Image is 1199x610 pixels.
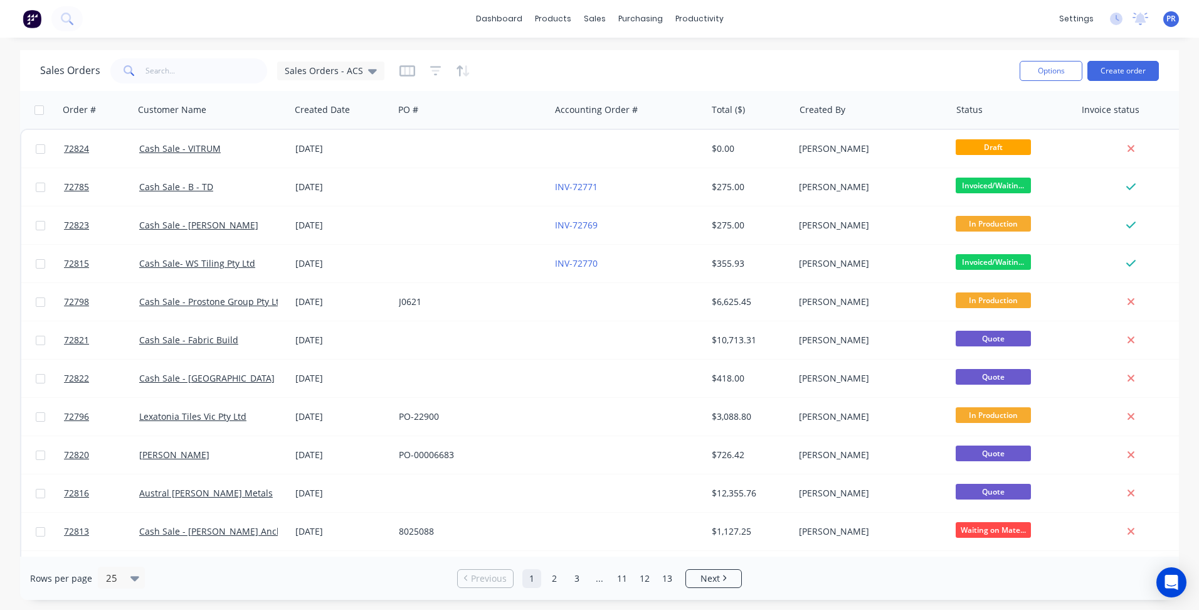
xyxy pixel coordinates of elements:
a: INV-72770 [555,257,598,269]
a: Cash Sale - [PERSON_NAME] Anchoring Systems [139,525,341,537]
div: [DATE] [295,449,389,461]
div: [PERSON_NAME] [799,449,938,461]
span: Quote [956,369,1031,385]
div: [DATE] [295,181,389,193]
div: Created Date [295,104,350,116]
div: purchasing [612,9,669,28]
div: [PERSON_NAME] [799,372,938,385]
a: 72824 [64,130,139,168]
a: 72816 [64,474,139,512]
div: J0621 [399,296,538,308]
a: Cash Sale- WS Tiling Pty Ltd [139,257,255,269]
button: Options [1020,61,1082,81]
span: Quote [956,484,1031,500]
div: $355.93 [712,257,785,270]
div: [PERSON_NAME] [799,334,938,346]
a: INV-72771 [555,181,598,193]
div: $3,088.80 [712,410,785,423]
a: 72823 [64,206,139,244]
a: Page 11 [613,569,631,588]
div: [DATE] [295,142,389,155]
div: [PERSON_NAME] [799,181,938,193]
div: Created By [800,104,845,116]
div: [DATE] [295,296,389,308]
a: Cash Sale - B - TD [139,181,213,193]
div: PO # [398,104,418,116]
a: Previous page [458,572,513,585]
a: Jump forward [590,569,609,588]
span: Invoiced/Waitin... [956,178,1031,193]
span: Rows per page [30,572,92,585]
div: [DATE] [295,372,389,385]
div: [DATE] [295,525,389,538]
div: [PERSON_NAME] [799,410,938,423]
div: settings [1053,9,1100,28]
a: Lexatonia Tiles Vic Pty Ltd [139,410,246,422]
a: Page 13 [658,569,677,588]
span: PR [1166,13,1176,24]
div: $275.00 [712,219,785,232]
a: Page 2 [545,569,564,588]
div: [DATE] [295,487,389,500]
span: 72821 [64,334,89,346]
div: [PERSON_NAME] [799,296,938,308]
a: INV-72769 [555,219,598,231]
div: [DATE] [295,334,389,346]
a: Page 1 is your current page [522,569,541,588]
div: Accounting Order # [555,104,638,116]
div: [DATE] [295,257,389,270]
span: 72823 [64,219,89,232]
div: [PERSON_NAME] [799,525,938,538]
span: 72796 [64,410,89,423]
div: Order # [63,104,96,116]
span: In Production [956,292,1031,308]
a: 72785 [64,168,139,206]
div: $418.00 [712,372,785,385]
div: Invoice status [1082,104,1139,116]
div: $12,355.76 [712,487,785,500]
span: Invoiced/Waitin... [956,254,1031,270]
span: Previous [471,572,507,585]
a: 72821 [64,321,139,359]
div: 8025088 [399,525,538,538]
div: $6,625.45 [712,296,785,308]
div: sales [578,9,612,28]
a: Cash Sale - Prostone Group Pty Ltd [139,296,285,308]
span: Draft [956,139,1031,155]
div: productivity [669,9,730,28]
button: Create order [1087,61,1159,81]
a: [PERSON_NAME] [139,449,209,461]
span: Next [700,572,720,585]
input: Search... [145,58,268,83]
span: Quote [956,446,1031,461]
a: 72820 [64,436,139,474]
span: 72816 [64,487,89,500]
div: $726.42 [712,449,785,461]
span: 72815 [64,257,89,270]
a: 72819 [64,551,139,589]
div: [DATE] [295,219,389,232]
div: Total ($) [712,104,745,116]
span: In Production [956,216,1031,232]
a: Next page [686,572,741,585]
div: $10,713.31 [712,334,785,346]
ul: Pagination [452,569,747,588]
span: 72824 [64,142,89,155]
span: Quote [956,331,1031,346]
span: 72820 [64,449,89,461]
a: Page 3 [568,569,586,588]
a: Page 12 [635,569,654,588]
a: 72815 [64,245,139,282]
div: Open Intercom Messenger [1156,567,1186,597]
div: PO-00006683 [399,449,538,461]
a: dashboard [470,9,529,28]
div: [DATE] [295,410,389,423]
span: 72785 [64,181,89,193]
div: Customer Name [138,104,206,116]
a: 72798 [64,283,139,321]
a: Cash Sale - [PERSON_NAME] [139,219,258,231]
a: Cash Sale - [GEOGRAPHIC_DATA] [139,372,275,384]
span: 72822 [64,372,89,385]
h1: Sales Orders [40,65,100,77]
a: Austral [PERSON_NAME] Metals [139,487,273,499]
